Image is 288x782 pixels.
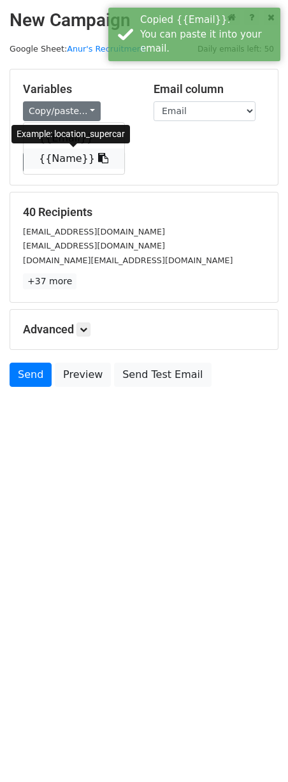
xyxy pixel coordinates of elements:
[23,241,165,250] small: [EMAIL_ADDRESS][DOMAIN_NAME]
[67,44,145,54] a: Anur's Recruitment
[23,101,101,121] a: Copy/paste...
[10,363,52,387] a: Send
[114,363,211,387] a: Send Test Email
[55,363,111,387] a: Preview
[224,721,288,782] iframe: Chat Widget
[10,10,278,31] h2: New Campaign
[23,205,265,219] h5: 40 Recipients
[23,273,76,289] a: +37 more
[23,227,165,236] small: [EMAIL_ADDRESS][DOMAIN_NAME]
[140,13,275,56] div: Copied {{Email}}. You can paste it into your email.
[23,322,265,337] h5: Advanced
[23,82,134,96] h5: Variables
[154,82,265,96] h5: Email column
[24,148,124,169] a: {{Name}}
[11,125,130,143] div: Example: location_supercar
[23,256,233,265] small: [DOMAIN_NAME][EMAIL_ADDRESS][DOMAIN_NAME]
[10,44,145,54] small: Google Sheet:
